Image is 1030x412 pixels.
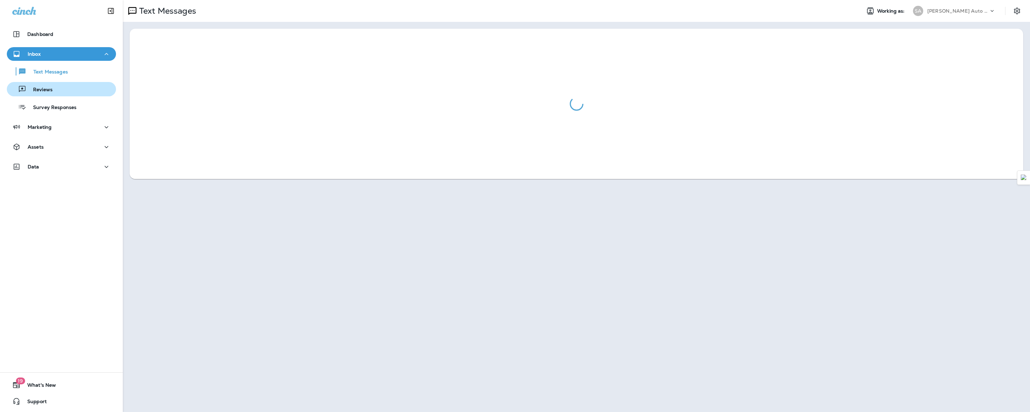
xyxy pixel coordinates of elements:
button: Settings [1011,5,1023,17]
button: Collapse Sidebar [101,4,120,18]
button: 19What's New [7,378,116,392]
p: Text Messages [27,69,68,75]
button: Dashboard [7,27,116,41]
div: SA [913,6,923,16]
button: Inbox [7,47,116,61]
p: Text Messages [136,6,196,16]
span: Working as: [877,8,906,14]
p: Assets [28,144,44,150]
img: Detect Auto [1021,175,1027,181]
p: Inbox [28,51,41,57]
button: Reviews [7,82,116,96]
button: Support [7,395,116,408]
p: Marketing [28,124,52,130]
button: Text Messages [7,64,116,79]
p: [PERSON_NAME] Auto Service & Tire Pros [927,8,989,14]
p: Reviews [26,87,53,93]
span: 19 [16,377,25,384]
p: Survey Responses [26,105,76,111]
button: Marketing [7,120,116,134]
span: What's New [20,382,56,390]
p: Data [28,164,39,169]
button: Survey Responses [7,100,116,114]
p: Dashboard [27,31,53,37]
button: Data [7,160,116,174]
span: Support [20,399,47,407]
button: Assets [7,140,116,154]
